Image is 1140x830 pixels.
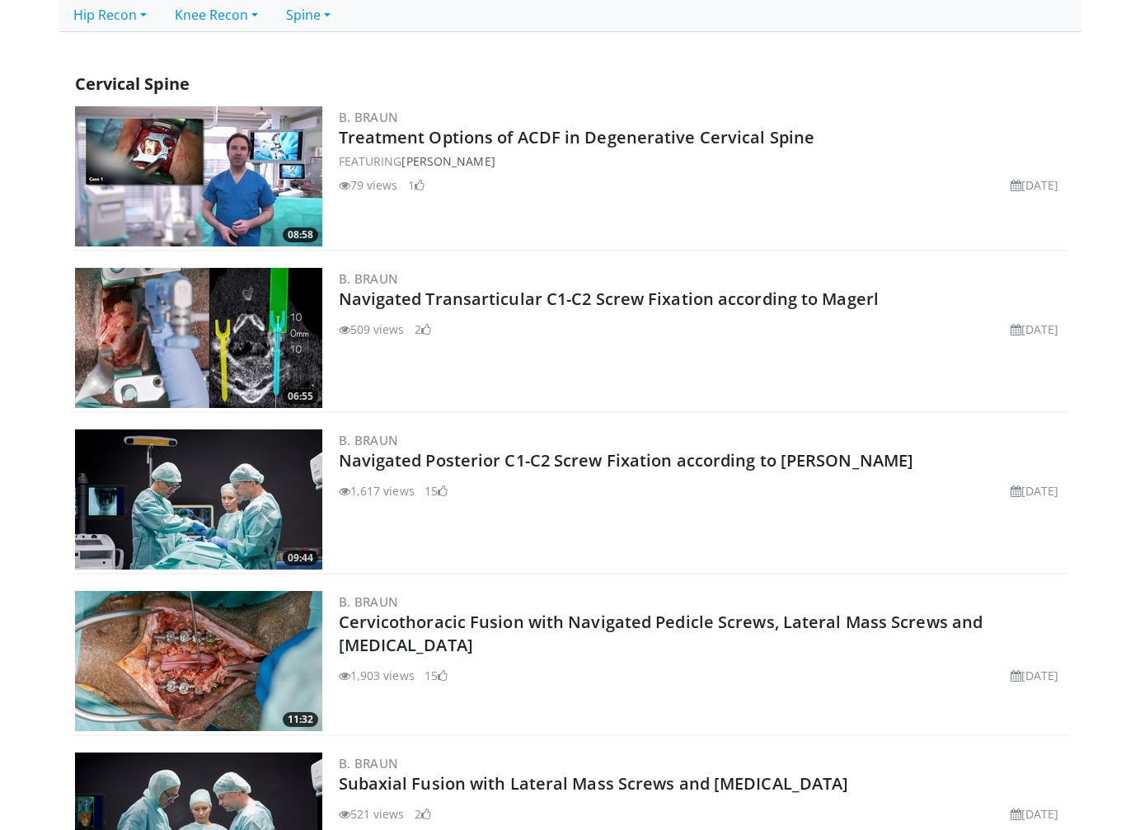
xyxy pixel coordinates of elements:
[75,268,322,408] img: f8410e01-fc31-46c0-a1b2-4166cf12aee9.jpg.300x170_q85_crop-smart_upscale.jpg
[75,429,322,570] img: 14c2e441-0343-4af7-a441-cf6cc92191f7.jpg.300x170_q85_crop-smart_upscale.jpg
[339,805,405,823] li: 521 views
[75,268,322,408] a: 06:55
[1011,805,1059,823] li: [DATE]
[283,389,318,404] span: 06:55
[415,805,431,823] li: 2
[415,321,431,338] li: 2
[339,772,849,795] a: Subaxial Fusion with Lateral Mass Screws and [MEDICAL_DATA]
[339,126,815,148] a: Treatment Options of ACDF in Degenerative Cervical Spine
[75,106,322,246] img: 009a77ed-cfd7-46ce-89c5-e6e5196774e0.300x170_q85_crop-smart_upscale.jpg
[339,432,399,448] a: B. Braun
[75,591,322,731] img: 48a1d132-3602-4e24-8cc1-5313d187402b.jpg.300x170_q85_crop-smart_upscale.jpg
[339,270,399,287] a: B. Braun
[1011,176,1059,194] li: [DATE]
[425,667,448,684] li: 15
[339,755,399,771] a: B. Braun
[75,429,322,570] a: 09:44
[339,109,399,125] a: B. Braun
[283,227,318,242] span: 08:58
[283,712,318,727] span: 11:32
[339,611,983,656] a: Cervicothoracic Fusion with Navigated Pedicle Screws, Lateral Mass Screws and [MEDICAL_DATA]
[401,153,495,169] a: [PERSON_NAME]
[339,593,399,610] a: B. Braun
[1011,321,1059,338] li: [DATE]
[339,667,415,684] li: 1,903 views
[339,176,398,194] li: 79 views
[425,482,448,499] li: 15
[408,176,425,194] li: 1
[75,591,322,731] a: 11:32
[1011,482,1059,499] li: [DATE]
[339,152,1066,170] div: FEATURING
[1011,667,1059,684] li: [DATE]
[75,73,190,95] span: Cervical Spine
[339,482,415,499] li: 1,617 views
[339,288,880,310] a: Navigated Transarticular C1-C2 Screw Fixation according to Magerl
[339,449,914,471] a: Navigated Posterior C1-C2 Screw Fixation according to [PERSON_NAME]
[283,551,318,565] span: 09:44
[339,321,405,338] li: 509 views
[75,106,322,246] a: 08:58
